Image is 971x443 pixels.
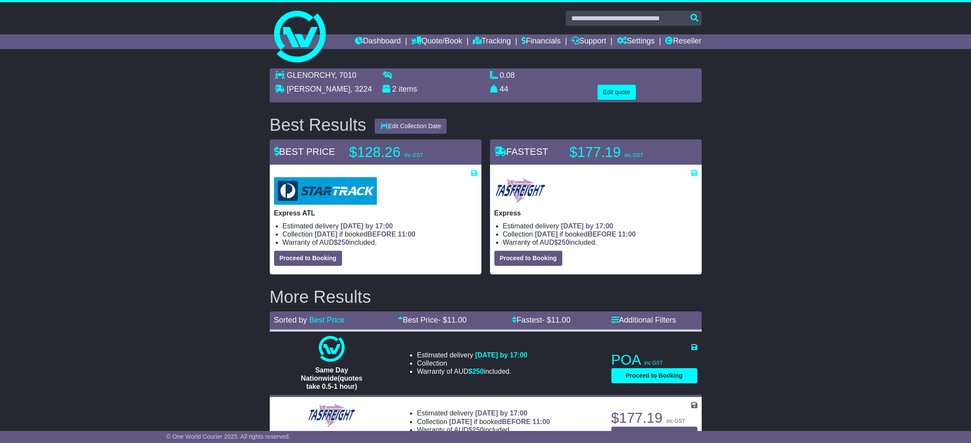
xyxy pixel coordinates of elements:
[500,71,515,80] span: 0.08
[494,251,562,266] button: Proceed to Booking
[314,231,337,238] span: [DATE]
[274,177,377,205] img: StarTrack: Express ATL
[618,231,636,238] span: 11:00
[665,34,701,49] a: Reseller
[349,144,457,161] p: $128.26
[503,230,697,238] li: Collection
[542,316,570,324] span: - $
[502,418,530,425] span: BEFORE
[307,403,356,428] img: Tasfreight: General
[270,287,702,306] h2: More Results
[611,316,676,324] a: Additional Filters
[274,316,307,324] span: Sorted by
[283,238,477,246] li: Warranty of AUD included.
[611,409,697,427] p: $177.19
[472,426,484,434] span: 250
[314,231,415,238] span: if booked
[438,316,466,324] span: - $
[355,34,401,49] a: Dashboard
[338,239,349,246] span: 250
[494,209,697,217] p: Express
[399,85,417,93] span: items
[417,359,527,367] li: Collection
[287,85,351,93] span: [PERSON_NAME]
[417,418,550,426] li: Collection
[449,418,550,425] span: if booked
[472,368,484,375] span: 250
[334,239,349,246] span: $
[500,85,509,93] span: 44
[417,409,550,417] li: Estimated delivery
[447,316,466,324] span: 11.00
[551,316,570,324] span: 11.00
[494,146,549,157] span: FASTEST
[398,316,466,324] a: Best Price- $11.00
[625,152,643,158] span: inc GST
[611,351,697,369] p: POA
[265,115,371,134] div: Best Results
[611,427,697,442] button: Proceed to Booking
[283,222,477,230] li: Estimated delivery
[554,239,570,246] span: $
[417,367,527,375] li: Warranty of AUD included.
[533,418,550,425] span: 11:00
[503,222,697,230] li: Estimated delivery
[475,409,527,417] span: [DATE] by 17:00
[351,85,372,93] span: , 3224
[561,222,613,230] span: [DATE] by 17:00
[398,231,416,238] span: 11:00
[274,209,477,217] p: Express ATL
[571,34,606,49] a: Support
[287,71,335,80] span: GLENORCHY
[475,351,527,359] span: [DATE] by 17:00
[521,34,561,49] a: Financials
[375,119,447,134] button: Edit Collection Date
[319,336,345,362] img: One World Courier: Same Day Nationwide(quotes take 0.5-1 hour)
[417,426,550,434] li: Warranty of AUD included.
[535,231,635,238] span: if booked
[469,426,484,434] span: $
[512,316,570,324] a: Fastest- $11.00
[473,34,511,49] a: Tracking
[341,222,393,230] span: [DATE] by 17:00
[166,433,290,440] span: © One World Courier 2025. All rights reserved.
[274,146,335,157] span: BEST PRICE
[503,238,697,246] li: Warranty of AUD included.
[469,368,484,375] span: $
[309,316,345,324] a: Best Price
[274,251,342,266] button: Proceed to Booking
[611,368,697,383] button: Proceed to Booking
[588,231,617,238] span: BEFORE
[367,231,396,238] span: BEFORE
[494,177,546,205] img: Tasfreight: Express
[598,85,636,100] button: Edit quote
[558,239,570,246] span: 250
[617,34,655,49] a: Settings
[666,418,685,424] span: inc GST
[301,366,362,390] span: Same Day Nationwide(quotes take 0.5-1 hour)
[570,144,677,161] p: $177.19
[392,85,397,93] span: 2
[644,360,663,366] span: inc GST
[404,152,423,158] span: inc GST
[283,230,477,238] li: Collection
[417,351,527,359] li: Estimated delivery
[335,71,356,80] span: , 7010
[449,418,472,425] span: [DATE]
[535,231,558,238] span: [DATE]
[411,34,462,49] a: Quote/Book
